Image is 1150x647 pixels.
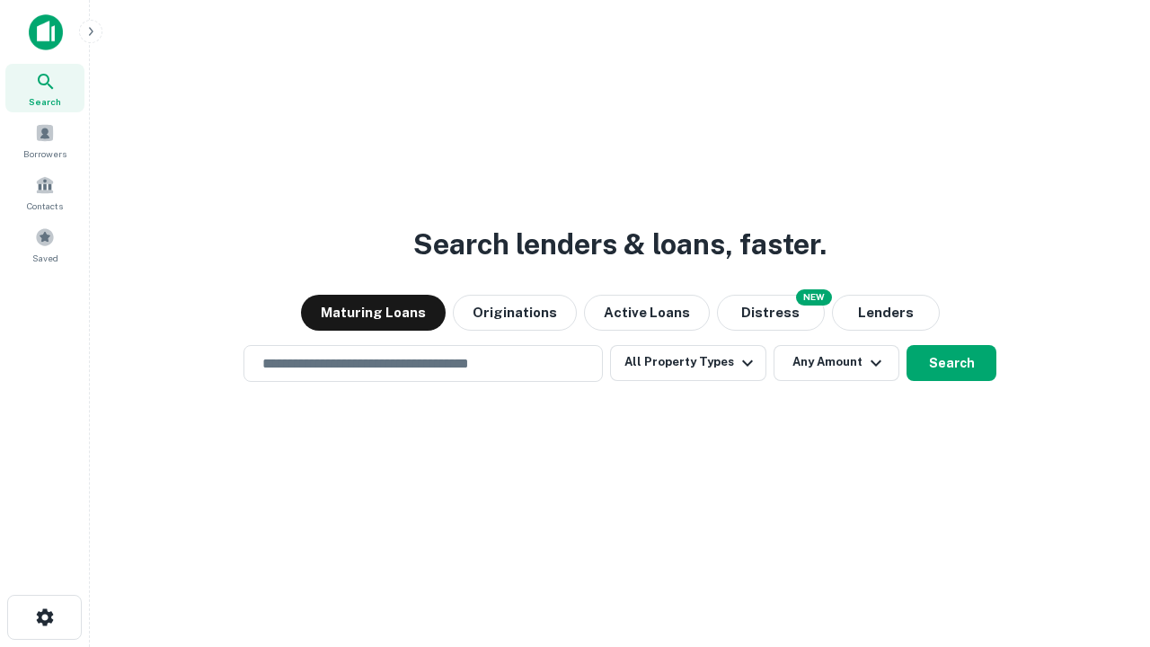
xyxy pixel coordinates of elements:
span: Saved [32,251,58,265]
a: Contacts [5,168,84,217]
button: Search [907,345,996,381]
a: Borrowers [5,116,84,164]
a: Saved [5,220,84,269]
span: Search [29,94,61,109]
h3: Search lenders & loans, faster. [413,223,827,266]
button: Maturing Loans [301,295,446,331]
button: All Property Types [610,345,766,381]
img: capitalize-icon.png [29,14,63,50]
button: Lenders [832,295,940,331]
a: Search [5,64,84,112]
span: Borrowers [23,146,66,161]
button: Search distressed loans with lien and other non-mortgage details. [717,295,825,331]
iframe: Chat Widget [1060,503,1150,589]
span: Contacts [27,199,63,213]
button: Active Loans [584,295,710,331]
div: NEW [796,289,832,306]
button: Originations [453,295,577,331]
button: Any Amount [774,345,899,381]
